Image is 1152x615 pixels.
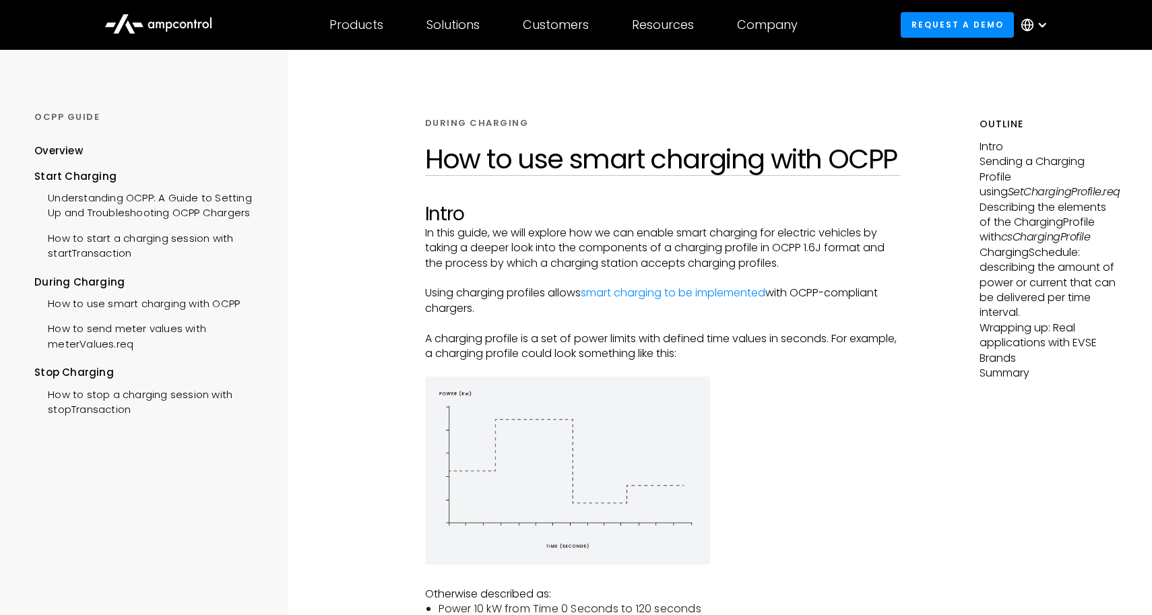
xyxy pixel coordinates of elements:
[34,184,265,224] a: Understanding OCPP: A Guide to Setting Up and Troubleshooting OCPP Chargers
[34,111,265,123] div: OCPP GUIDE
[34,381,265,421] a: How to stop a charging session with stopTransaction
[1001,229,1091,245] em: csChargingProfile
[980,321,1118,366] p: Wrapping up: Real applications with EVSE Brands
[425,316,900,331] p: ‍
[34,275,265,290] div: During Charging
[1008,184,1120,199] em: SetChargingProfile.req
[34,143,83,158] div: Overview
[581,285,765,300] a: smart charging to be implemented
[737,18,798,32] div: Company
[980,139,1118,154] p: Intro
[425,117,529,129] div: DURING CHARGING
[425,286,900,316] p: Using charging profiles allows with OCPP-compliant chargers.
[425,226,900,271] p: In this guide, we will explore how we can enable smart charging for electric vehicles by taking a...
[523,18,589,32] div: Customers
[980,366,1118,381] p: Summary
[34,169,265,184] div: Start Charging
[980,154,1118,199] p: Sending a Charging Profile using
[425,571,900,586] p: ‍
[425,361,900,376] p: ‍
[425,203,900,226] h2: Intro
[632,18,694,32] div: Resources
[980,200,1118,245] p: Describing the elements of the ChargingProfile with
[425,587,900,602] p: Otherwise described as:
[329,18,383,32] div: Products
[425,331,900,362] p: A charging profile is a set of power limits with defined time values in seconds. For example, a c...
[34,224,265,265] a: How to start a charging session with startTransaction
[425,143,900,175] h1: How to use smart charging with OCPP
[901,12,1014,37] a: Request a demo
[425,377,710,564] img: energy diagram
[980,245,1118,321] p: ChargingSchedule: describing the amount of power or current that can be delivered per time interval.
[34,365,265,380] div: Stop Charging
[34,315,265,355] a: How to send meter values with meterValues.req
[34,143,83,168] a: Overview
[980,117,1118,131] h5: Outline
[426,18,480,32] div: Solutions
[34,290,240,315] a: How to use smart charging with OCPP
[425,271,900,286] p: ‍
